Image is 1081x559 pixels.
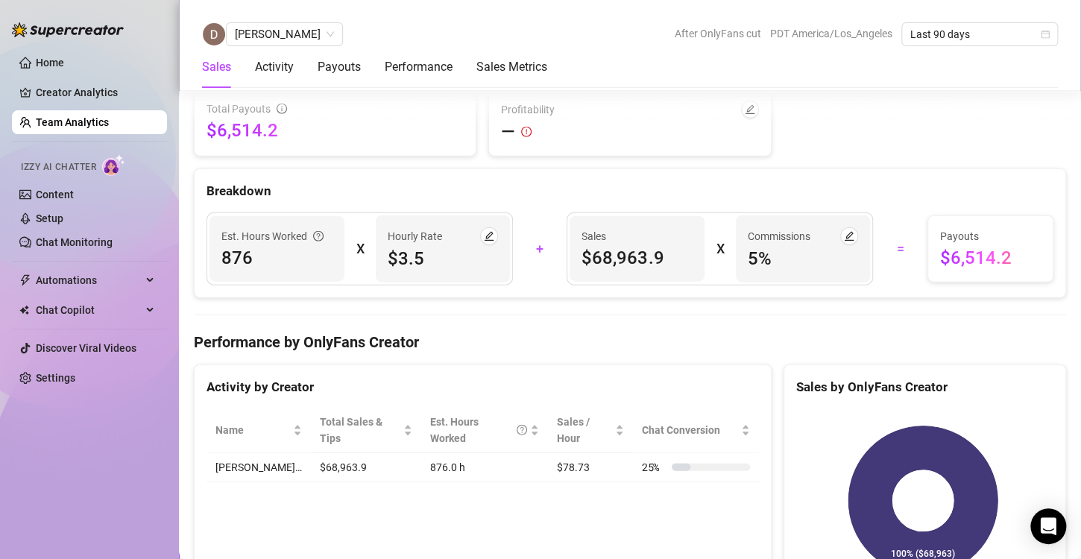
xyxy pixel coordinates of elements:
[318,58,361,76] div: Payouts
[421,453,549,482] td: 876.0 h
[476,58,547,76] div: Sales Metrics
[522,237,558,261] div: +
[844,231,854,241] span: edit
[36,298,142,322] span: Chat Copilot
[36,57,64,69] a: Home
[207,377,759,397] div: Activity by Creator
[21,160,96,174] span: Izzy AI Chatter
[235,23,334,45] span: Daniel saye
[221,246,333,270] span: 876
[633,408,759,453] th: Chat Conversion
[202,58,231,76] div: Sales
[388,247,499,271] span: $3.5
[675,22,761,45] span: After OnlyFans cut
[12,22,124,37] img: logo-BBDzfeDw.svg
[642,422,738,438] span: Chat Conversion
[548,408,632,453] th: Sales / Hour
[207,119,464,142] span: $6,514.2
[642,459,666,476] span: 25 %
[388,228,442,244] article: Hourly Rate
[521,127,532,137] span: exclamation-circle
[582,246,693,270] span: $68,963.9
[36,268,142,292] span: Automations
[207,408,311,453] th: Name
[501,101,555,118] span: Profitability
[19,305,29,315] img: Chat Copilot
[255,58,294,76] div: Activity
[277,104,287,114] span: info-circle
[36,236,113,248] a: Chat Monitoring
[311,408,421,453] th: Total Sales & Tips
[1030,508,1066,544] div: Open Intercom Messenger
[484,231,494,241] span: edit
[716,237,724,261] div: X
[36,80,155,104] a: Creator Analytics
[1041,30,1050,39] span: calendar
[356,237,364,261] div: X
[940,228,1041,244] span: Payouts
[102,154,125,176] img: AI Chatter
[745,104,755,115] span: edit
[882,237,918,261] div: =
[910,23,1049,45] span: Last 90 days
[36,372,75,384] a: Settings
[311,453,421,482] td: $68,963.9
[207,453,311,482] td: [PERSON_NAME]…
[36,212,63,224] a: Setup
[748,247,859,271] span: 5 %
[207,181,1053,201] div: Breakdown
[36,342,136,354] a: Discover Viral Videos
[215,422,290,438] span: Name
[313,228,324,244] span: question-circle
[748,228,810,244] article: Commissions
[582,228,693,244] span: Sales
[501,120,515,144] span: —
[940,246,1041,270] span: $6,514.2
[36,189,74,200] a: Content
[203,23,225,45] img: Daniel saye
[320,414,400,446] span: Total Sales & Tips
[517,414,527,446] span: question-circle
[194,332,1066,353] h4: Performance by OnlyFans Creator
[796,377,1053,397] div: Sales by OnlyFans Creator
[36,116,109,128] a: Team Analytics
[19,274,31,286] span: thunderbolt
[548,453,632,482] td: $78.73
[557,414,611,446] span: Sales / Hour
[430,414,528,446] div: Est. Hours Worked
[770,22,892,45] span: PDT America/Los_Angeles
[207,101,271,117] span: Total Payouts
[221,228,324,244] div: Est. Hours Worked
[385,58,453,76] div: Performance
